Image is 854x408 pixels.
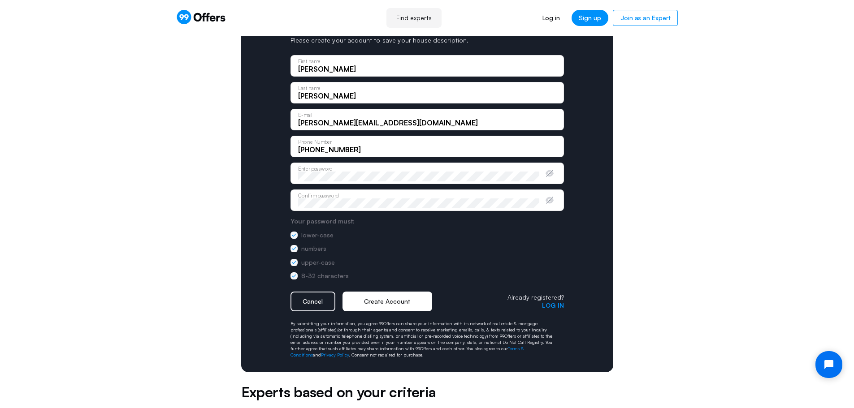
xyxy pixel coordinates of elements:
a: Join as an Expert [613,10,678,26]
p: Already registered? [507,293,564,301]
button: Create Account [342,292,432,311]
button: Log in [542,302,564,309]
span: numbers [301,244,326,253]
div: Your password must: [290,216,564,226]
a: Privacy Policy [321,352,349,357]
h5: Experts based on your criteria [241,381,613,403]
p: Please create your account to save your house description. [290,36,564,44]
p: Enter password [298,166,332,171]
span: upper-case [301,258,335,267]
p: Confirm password [298,193,338,198]
span: lower-case [301,230,334,240]
p: E-mail [298,112,312,117]
a: Terms & Conditions [290,346,524,357]
p: Last name [298,86,321,90]
a: Sign up [572,10,608,26]
p: First name [298,59,321,64]
button: Cancel [290,292,335,311]
a: Log in [535,10,567,26]
p: By submitting your information, you agree 99Offers can share your information with its network of... [290,320,564,358]
iframe: Tidio Chat [808,344,850,386]
span: 8-32 characters [301,271,349,281]
a: Find experts [386,8,442,28]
